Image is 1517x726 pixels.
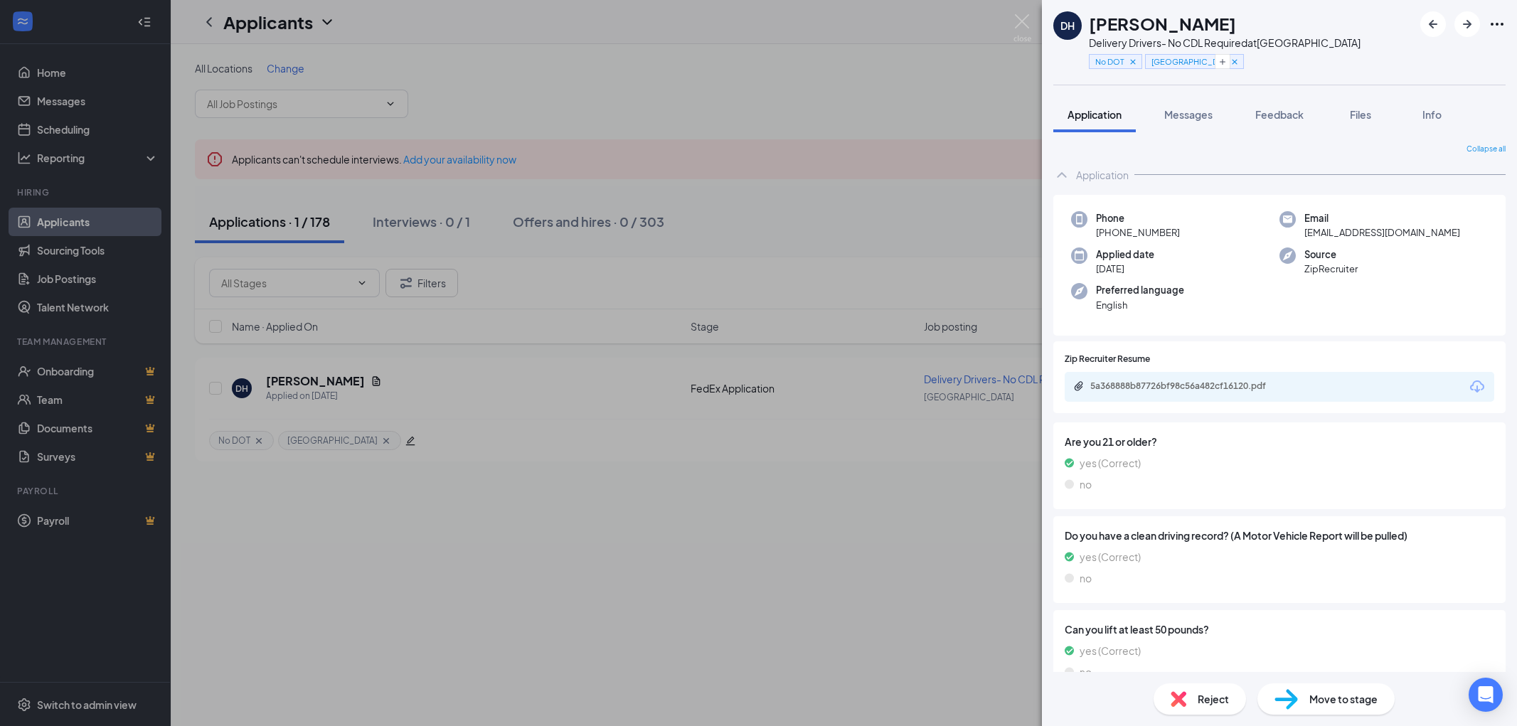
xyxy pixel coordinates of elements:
button: ArrowRight [1454,11,1480,37]
button: ArrowLeftNew [1420,11,1446,37]
span: Do you have a clean driving record? (A Motor Vehicle Report will be pulled) [1065,528,1494,543]
svg: Paperclip [1073,380,1085,392]
span: [EMAIL_ADDRESS][DOMAIN_NAME] [1304,225,1460,240]
a: Paperclip5a368888b87726bf98c56a482cf16120.pdf [1073,380,1304,394]
span: Info [1422,108,1442,121]
div: Application [1076,168,1129,182]
span: Move to stage [1309,691,1378,707]
span: Feedback [1255,108,1304,121]
span: Zip Recruiter Resume [1065,353,1150,366]
span: no [1080,476,1092,492]
span: Files [1350,108,1371,121]
span: Phone [1096,211,1180,225]
span: Are you 21 or older? [1065,434,1494,449]
span: Collapse all [1467,144,1506,155]
span: ZipRecruiter [1304,262,1358,276]
span: Applied date [1096,247,1154,262]
span: Reject [1198,691,1229,707]
svg: Cross [1128,57,1138,67]
span: [DATE] [1096,262,1154,276]
span: Email [1304,211,1460,225]
div: Delivery Drivers- No CDL Required at [GEOGRAPHIC_DATA] [1089,36,1361,50]
span: yes (Correct) [1080,549,1141,565]
span: No DOT [1095,55,1124,68]
svg: ChevronUp [1053,166,1070,183]
span: yes (Correct) [1080,643,1141,658]
div: Open Intercom Messenger [1469,678,1503,712]
button: Plus [1215,54,1230,69]
div: DH [1060,18,1075,33]
span: English [1096,298,1184,312]
span: Source [1304,247,1358,262]
span: Preferred language [1096,283,1184,297]
span: no [1080,664,1092,680]
svg: Download [1469,378,1486,395]
span: yes (Correct) [1080,455,1141,471]
h1: [PERSON_NAME] [1089,11,1236,36]
svg: ArrowLeftNew [1425,16,1442,33]
div: 5a368888b87726bf98c56a482cf16120.pdf [1090,380,1289,392]
svg: Plus [1218,58,1227,66]
span: no [1080,570,1092,586]
span: [PHONE_NUMBER] [1096,225,1180,240]
svg: Ellipses [1489,16,1506,33]
span: [GEOGRAPHIC_DATA] [1151,55,1226,68]
span: Application [1068,108,1122,121]
svg: ArrowRight [1459,16,1476,33]
span: Messages [1164,108,1213,121]
span: Can you lift at least 50 pounds? [1065,621,1494,637]
svg: Cross [1230,57,1240,67]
